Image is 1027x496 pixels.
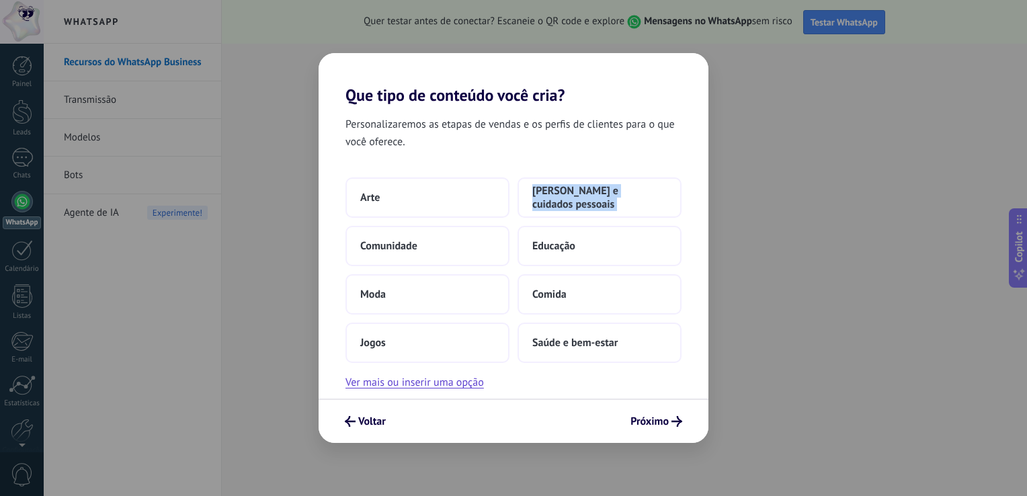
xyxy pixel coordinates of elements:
button: Comida [518,274,682,315]
span: Comunidade [360,239,417,253]
button: Voltar [339,410,392,433]
button: [PERSON_NAME] e cuidados pessoais [518,177,682,218]
span: Comida [532,288,567,301]
button: Comunidade [345,226,509,266]
span: Voltar [358,417,386,426]
span: Moda [360,288,386,301]
span: Jogos [360,336,386,349]
h2: Que tipo de conteúdo você cria? [319,53,708,105]
button: Próximo [624,410,688,433]
button: Saúde e bem-estar [518,323,682,363]
button: Jogos [345,323,509,363]
button: Educação [518,226,682,266]
button: Arte [345,177,509,218]
span: Educação [532,239,575,253]
span: Personalizaremos as etapas de vendas e os perfis de clientes para o que você oferece. [345,116,682,151]
span: Próximo [630,417,669,426]
button: Moda [345,274,509,315]
button: Ver mais ou inserir uma opção [345,374,484,391]
span: [PERSON_NAME] e cuidados pessoais [532,184,667,211]
span: Arte [360,191,380,204]
span: Saúde e bem-estar [532,336,618,349]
